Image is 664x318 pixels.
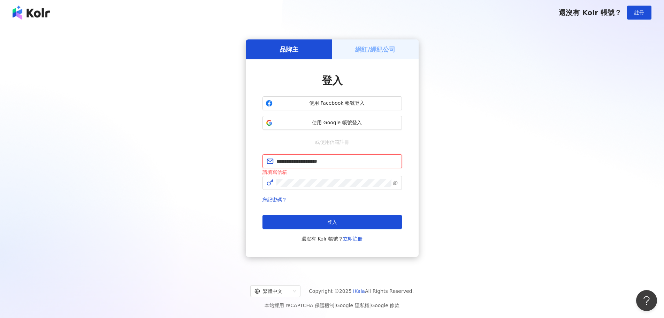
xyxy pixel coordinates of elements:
a: Google 條款 [371,303,399,308]
span: Copyright © 2025 All Rights Reserved. [309,287,414,295]
button: 使用 Google 帳號登入 [262,116,402,130]
span: 還沒有 Kolr 帳號？ [302,235,363,243]
span: 或使用信箱註冊 [310,138,354,146]
span: 本站採用 reCAPTCHA 保護機制 [265,301,399,310]
a: 立即註冊 [343,236,362,242]
h5: 品牌主 [280,45,298,54]
iframe: Help Scout Beacon - Open [636,290,657,311]
div: 請填寫信箱 [262,168,402,176]
span: 使用 Facebook 帳號登入 [275,100,399,107]
div: 繁體中文 [254,286,290,297]
span: 登入 [322,74,343,87]
a: Google 隱私權 [336,303,369,308]
a: iKala [353,288,365,294]
span: 登入 [327,219,337,225]
a: 忘記密碼？ [262,197,287,202]
span: 使用 Google 帳號登入 [275,119,399,126]
button: 登入 [262,215,402,229]
h5: 網紅/經紀公司 [355,45,395,54]
span: 註冊 [634,10,644,15]
span: | [334,303,336,308]
button: 註冊 [627,6,651,20]
span: 還沒有 Kolr 帳號？ [559,8,621,17]
span: | [369,303,371,308]
span: eye-invisible [393,180,398,185]
img: logo [13,6,50,20]
button: 使用 Facebook 帳號登入 [262,96,402,110]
